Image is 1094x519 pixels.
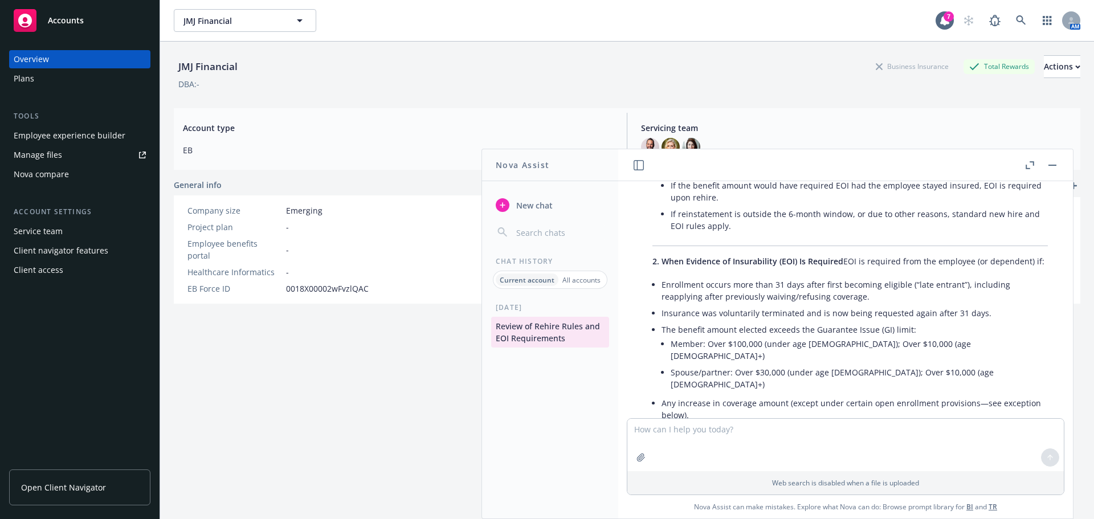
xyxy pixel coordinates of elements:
div: Service team [14,222,63,240]
a: Search [1010,9,1032,32]
a: Start snowing [957,9,980,32]
a: Accounts [9,5,150,36]
p: Current account [500,275,554,285]
span: - [286,244,289,256]
a: Service team [9,222,150,240]
p: EOI is required from the employee (or dependent) if: [652,255,1048,267]
span: New chat [514,199,553,211]
div: Company size [187,205,281,216]
span: Accounts [48,16,84,25]
a: Nova compare [9,165,150,183]
div: Account settings [9,206,150,218]
button: JMJ Financial [174,9,316,32]
img: photo [662,138,680,156]
div: Employee benefits portal [187,238,281,261]
div: [DATE] [482,303,618,312]
a: Client access [9,261,150,279]
span: Emerging [286,205,323,216]
li: Insurance was voluntarily terminated and is now being requested again after 31 days. [662,305,1048,321]
div: Chat History [482,256,618,266]
span: EB [183,144,613,156]
img: photo [682,138,700,156]
span: Account type [183,122,613,134]
span: General info [174,179,222,191]
li: Member: Over $100,000 (under age [DEMOGRAPHIC_DATA]); Over $10,000 (age [DEMOGRAPHIC_DATA]+) [671,336,1048,364]
div: DBA: - [178,78,199,90]
li: Enrollment occurs more than 31 days after first becoming eligible (“late entrant”), including rea... [662,276,1048,305]
li: If the benefit amount would have required EOI had the employee stayed insured, EOI is required up... [671,177,1048,206]
p: Web search is disabled when a file is uploaded [634,478,1057,488]
div: Client navigator features [14,242,108,260]
span: JMJ Financial [183,15,282,27]
li: If reinstatement is outside the 6-month window, or due to other reasons, standard new hire and EO... [671,206,1048,234]
a: Report a Bug [983,9,1006,32]
a: add [1067,179,1080,193]
img: photo [641,138,659,156]
span: 2. When Evidence of Insurability (EOI) Is Required [652,256,843,267]
div: Nova compare [14,165,69,183]
div: Overview [14,50,49,68]
span: - [286,221,289,233]
span: 0018X00002wFvzlQAC [286,283,369,295]
div: Plans [14,70,34,88]
div: JMJ Financial [174,59,242,74]
div: 7 [944,11,954,22]
li: The benefit amount elected exceeds the Guarantee Issue (GI) limit: [662,321,1048,395]
div: Client access [14,261,63,279]
div: Business Insurance [870,59,954,73]
button: Review of Rehire Rules and EOI Requirements [491,317,609,348]
a: Overview [9,50,150,68]
a: Employee experience builder [9,126,150,145]
span: Nova Assist can make mistakes. Explore what Nova can do: Browse prompt library for and [694,495,997,518]
button: Actions [1044,55,1080,78]
a: Client navigator features [9,242,150,260]
div: EB Force ID [187,283,281,295]
div: Project plan [187,221,281,233]
a: BI [966,502,973,512]
a: Manage files [9,146,150,164]
a: TR [989,502,997,512]
a: Plans [9,70,150,88]
span: Open Client Navigator [21,481,106,493]
li: Any increase in coverage amount (except under certain open enrollment provisions—see exception be... [662,395,1048,423]
span: Servicing team [641,122,1071,134]
a: Switch app [1036,9,1059,32]
input: Search chats [514,224,605,240]
p: All accounts [562,275,601,285]
h1: Nova Assist [496,159,549,171]
div: Tools [9,111,150,122]
div: Total Rewards [964,59,1035,73]
div: Healthcare Informatics [187,266,281,278]
div: Manage files [14,146,62,164]
button: New chat [491,195,609,215]
div: Actions [1044,56,1080,77]
li: Spouse/partner: Over $30,000 (under age [DEMOGRAPHIC_DATA]); Over $10,000 (age [DEMOGRAPHIC_DATA]+) [671,364,1048,393]
div: Employee experience builder [14,126,125,145]
span: - [286,266,289,278]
